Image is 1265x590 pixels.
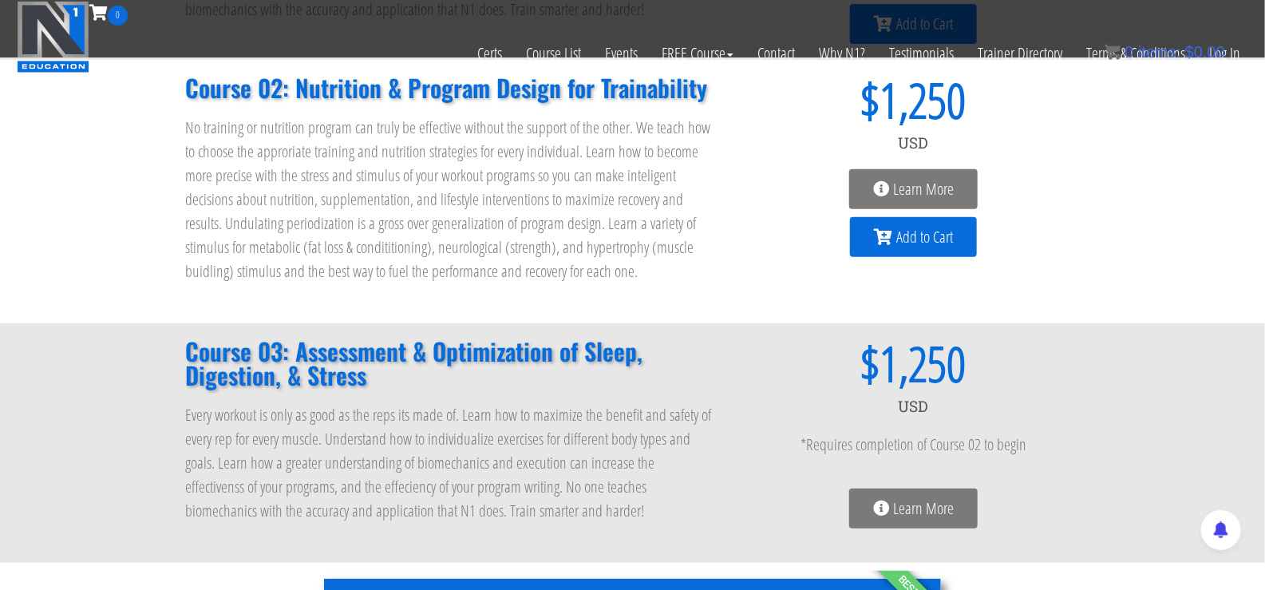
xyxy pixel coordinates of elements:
p: No training or nutrition program can truly be effective without the support of the other. We teac... [186,116,716,283]
a: Why N1? [807,26,877,81]
span: $ [748,76,880,124]
a: Learn More [849,169,978,209]
a: Events [593,26,650,81]
span: 0 [1125,43,1133,61]
span: Add to Cart [896,229,953,245]
a: Contact [745,26,807,81]
a: Log In [1197,26,1252,81]
a: Terms & Conditions [1074,26,1197,81]
span: 1,250 [880,76,967,124]
span: Learn More [893,181,954,197]
div: USD [748,387,1080,426]
span: $ [748,339,880,387]
h2: Course 03: Assessment & Optimization of Sleep, Digestion, & Stress [186,339,716,387]
a: Trainer Directory [966,26,1074,81]
span: 1,250 [880,339,967,387]
a: Add to Cart [850,217,977,257]
a: Learn More [849,489,978,529]
img: n1-education [17,1,89,73]
span: 0 [108,6,128,26]
p: Every workout is only as good as the reps its made of. Learn how to maximize the benefit and safe... [186,403,716,523]
h2: Course 02: Nutrition & Program Design for Trainability [186,76,716,100]
a: FREE Course [650,26,745,81]
a: Course List [514,26,593,81]
img: icon11.png [1105,44,1121,60]
span: items: [1138,43,1180,61]
p: *Requires completion of Course 02 to begin [748,433,1080,457]
span: $ [1185,43,1194,61]
a: 0 items: $0.00 [1105,43,1225,61]
div: USD [748,124,1080,162]
a: 0 [89,2,128,23]
a: Certs [465,26,514,81]
span: Learn More [893,501,954,517]
bdi: 0.00 [1185,43,1225,61]
a: Testimonials [877,26,966,81]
